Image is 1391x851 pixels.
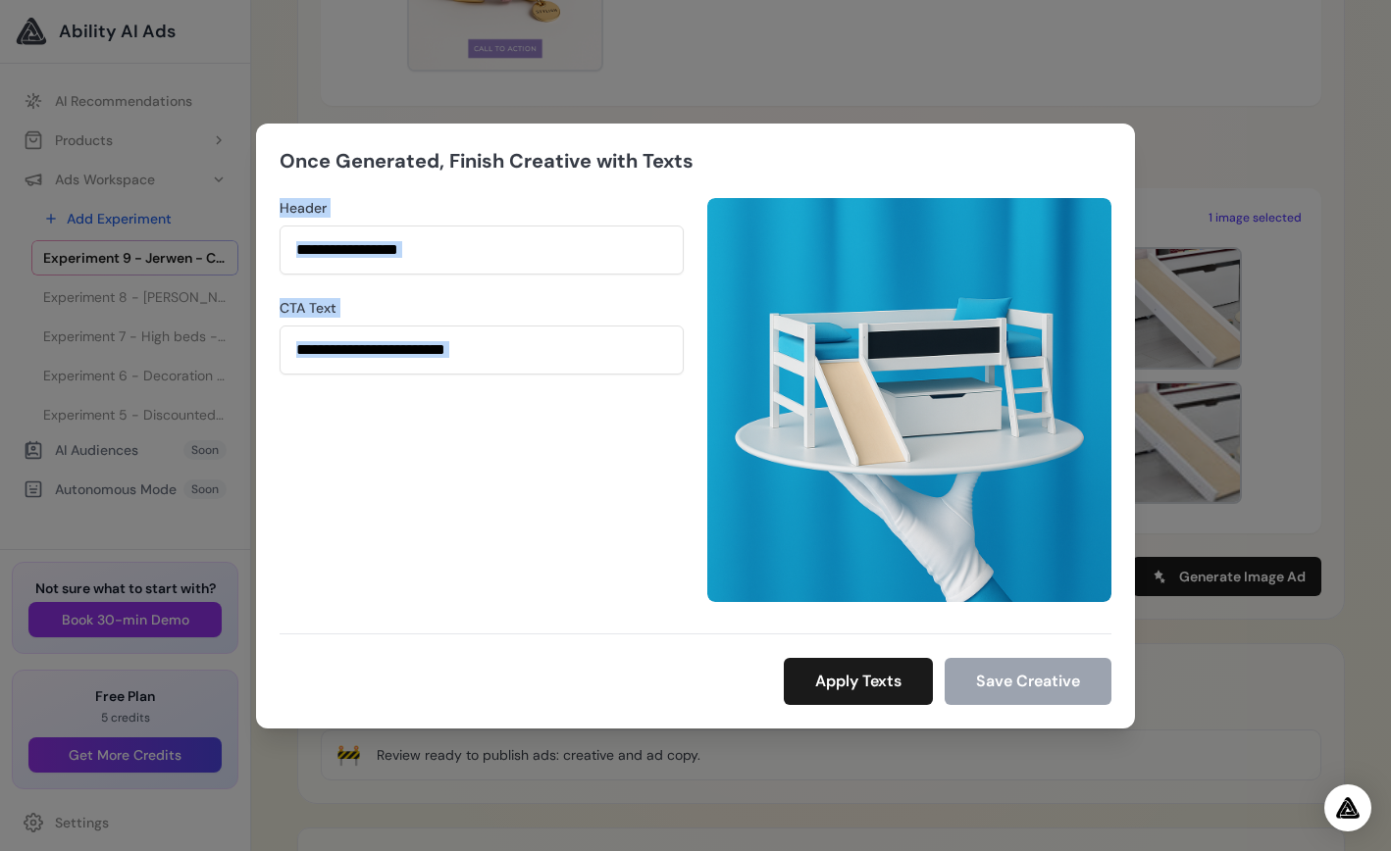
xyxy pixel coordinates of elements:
[784,658,933,705] button: Apply Texts
[280,198,684,218] label: Header
[945,658,1111,705] button: Save Creative
[707,198,1111,602] img: Generated image
[1324,784,1371,831] div: Open Intercom Messenger
[280,147,694,175] h2: Once Generated, Finish Creative with Texts
[280,298,684,318] label: CTA Text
